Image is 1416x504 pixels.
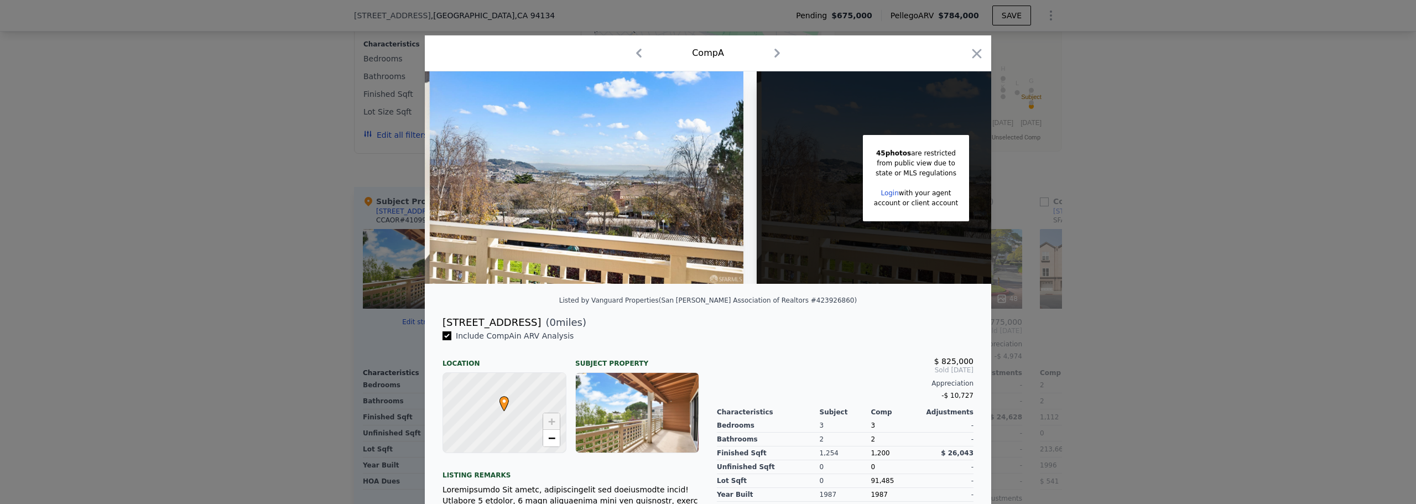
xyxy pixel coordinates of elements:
[442,315,541,330] div: [STREET_ADDRESS]
[922,460,973,474] div: -
[871,463,875,471] span: 0
[717,408,820,417] div: Characteristics
[717,379,973,388] div: Appreciation
[717,446,820,460] div: Finished Sqft
[820,460,871,474] div: 0
[497,393,512,409] span: •
[575,350,699,368] div: Subject Property
[717,488,820,502] div: Year Built
[717,419,820,433] div: Bedrooms
[820,446,871,460] div: 1,254
[541,315,586,330] span: ( miles)
[922,433,973,446] div: -
[871,422,875,429] span: 3
[934,357,973,366] span: $ 825,000
[820,433,871,446] div: 2
[543,413,560,430] a: Zoom in
[717,460,820,474] div: Unfinished Sqft
[922,474,973,488] div: -
[442,350,566,368] div: Location
[874,168,958,178] div: state or MLS regulations
[425,71,743,284] img: Property Img
[899,189,951,197] span: with your agent
[548,431,555,445] span: −
[874,148,958,158] div: are restricted
[881,189,898,197] a: Login
[717,366,973,375] span: Sold [DATE]
[874,198,958,208] div: account or client account
[820,419,871,433] div: 3
[876,149,911,157] span: 45 photos
[559,297,857,304] div: Listed by Vanguard Properties (San [PERSON_NAME] Association of Realtors #423926860)
[451,331,578,340] span: Include Comp A in ARV Analysis
[550,316,556,328] span: 0
[692,46,724,60] div: Comp A
[442,462,699,480] div: Listing remarks
[548,414,555,428] span: +
[941,449,973,457] span: $ 26,043
[820,408,871,417] div: Subject
[717,474,820,488] div: Lot Sqft
[871,408,922,417] div: Comp
[922,408,973,417] div: Adjustments
[871,449,889,457] span: 1,200
[871,477,894,485] span: 91,485
[922,419,973,433] div: -
[871,433,922,446] div: 2
[497,396,503,403] div: •
[820,488,871,502] div: 1987
[874,158,958,168] div: from public view due to
[922,488,973,502] div: -
[543,430,560,446] a: Zoom out
[820,474,871,488] div: 0
[717,433,820,446] div: Bathrooms
[941,392,973,399] span: -$ 10,727
[871,488,922,502] div: 1987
